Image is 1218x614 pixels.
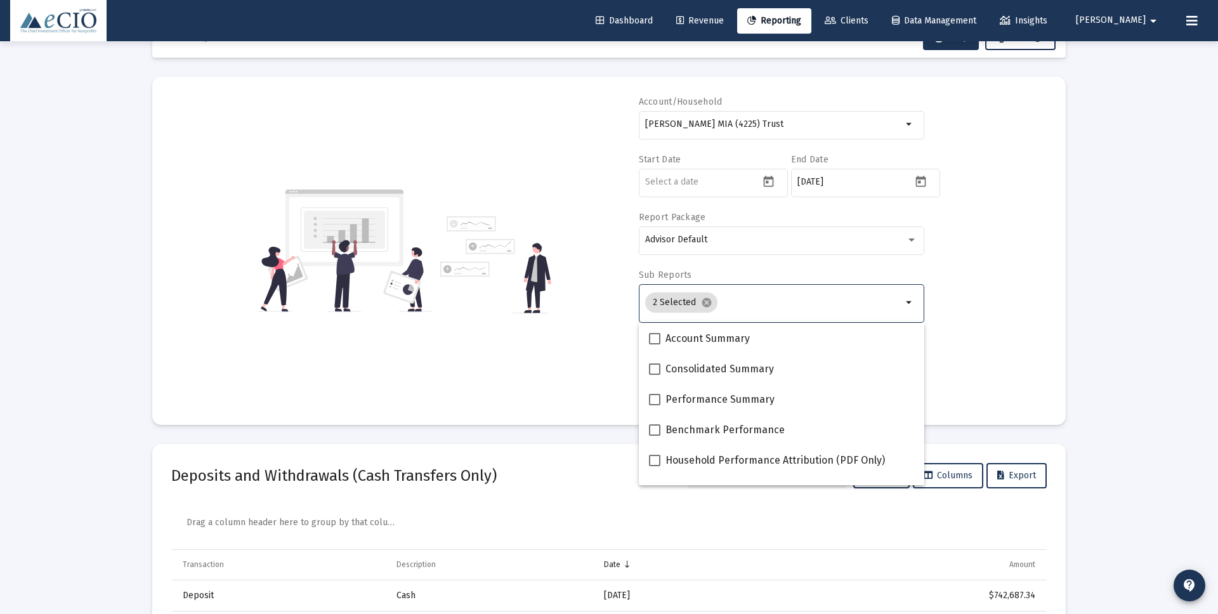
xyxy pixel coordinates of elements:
mat-icon: contact_support [1182,578,1197,593]
span: Help [933,32,969,42]
a: Data Management [882,8,986,34]
div: Data grid toolbar [187,501,1038,549]
button: [PERSON_NAME] [1061,8,1176,33]
span: Consolidated Summary [665,362,774,377]
span: Columns [924,470,972,481]
a: Dashboard [586,8,663,34]
div: Description [396,559,436,570]
label: Account/Household [639,96,723,107]
input: Search or select an account or household [645,119,902,129]
span: Reporting [747,15,801,26]
td: Column Amount [752,550,1047,580]
input: Select a date [797,177,912,187]
span: Export [997,470,1036,481]
span: Clients [825,15,868,26]
span: Account Summary [665,331,750,346]
button: Open calendar [912,172,930,190]
td: Column Transaction [171,550,388,580]
span: Data Management [892,15,976,26]
span: Advisor Default [645,234,707,245]
div: $742,687.34 [761,589,1035,602]
span: Dashboard [596,15,653,26]
button: Export [986,463,1047,488]
span: Benchmark Performance [665,422,785,438]
input: Select a date [645,177,759,187]
a: Clients [815,8,879,34]
mat-icon: arrow_drop_down [1146,8,1161,34]
td: Column Date [595,550,752,580]
mat-icon: arrow_drop_down [902,117,917,132]
span: [PERSON_NAME] [1076,15,1146,26]
label: Sub Reports [639,270,692,280]
div: Amount [1009,559,1035,570]
span: Insights [1000,15,1047,26]
span: Portfolio Snapshot (PDF Only) [665,483,805,499]
button: Columns [913,463,983,488]
mat-icon: cancel [701,297,712,308]
mat-chip: 2 Selected [645,292,717,313]
div: Transaction [183,559,224,570]
td: [DATE] [595,580,752,611]
span: Revenue [676,15,724,26]
span: Household Performance Attribution (PDF Only) [665,453,885,468]
label: Start Date [639,154,681,165]
div: Date [604,559,620,570]
a: Reporting [737,8,811,34]
mat-icon: arrow_drop_down [902,295,917,310]
td: Cash [388,580,595,611]
a: Insights [990,8,1058,34]
label: End Date [791,154,828,165]
a: Revenue [666,8,734,34]
span: Performance Summary [665,392,775,407]
td: Column Description [388,550,595,580]
label: Report Package [639,212,706,223]
div: Drag a column header here to group by that column [187,512,395,533]
img: Dashboard [20,8,97,34]
button: Open calendar [759,172,778,190]
img: reporting [258,188,433,313]
td: Deposit [171,580,388,611]
h2: Deposits and Withdrawals (Cash Transfers Only) [171,466,497,486]
img: reporting-alt [440,216,551,313]
mat-chip-list: Selection [645,290,902,315]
